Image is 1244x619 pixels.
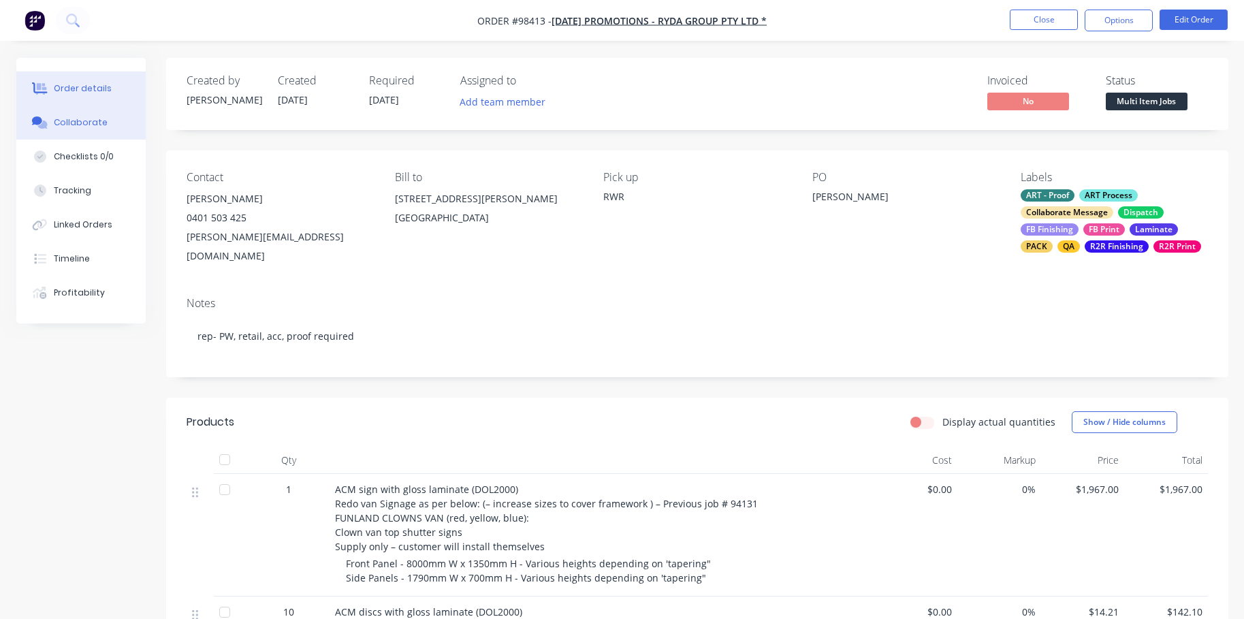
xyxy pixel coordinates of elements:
button: Add team member [460,93,553,111]
div: Created by [187,74,261,87]
div: PACK [1021,240,1053,253]
div: Cost [874,447,958,474]
span: ACM sign with gloss laminate (DOL2000) Redo van Signage as per below: (– increase sizes to cover ... [335,483,758,553]
div: Required [369,74,444,87]
div: Contact [187,171,373,184]
span: 0% [963,605,1036,619]
button: Timeline [16,242,146,276]
span: 0% [963,482,1036,496]
div: Price [1041,447,1125,474]
button: Close [1010,10,1078,30]
span: Multi Item Jobs [1106,93,1187,110]
span: Order #98413 - [477,14,552,27]
div: Qty [248,447,330,474]
a: [DATE] Promotions - Ryda Group Pty Ltd * [552,14,767,27]
span: No [987,93,1069,110]
div: [STREET_ADDRESS][PERSON_NAME] [395,189,581,208]
div: PO [812,171,999,184]
div: FB Finishing [1021,223,1079,236]
span: $0.00 [880,482,953,496]
div: Products [187,414,234,430]
button: Collaborate [16,106,146,140]
span: $0.00 [880,605,953,619]
button: Linked Orders [16,208,146,242]
span: [DATE] [369,93,399,106]
div: [STREET_ADDRESS][PERSON_NAME][GEOGRAPHIC_DATA] [395,189,581,233]
div: RWR [603,189,790,204]
span: [DATE] [278,93,308,106]
div: R2R Print [1153,240,1201,253]
div: ART - Proof [1021,189,1074,202]
span: $1,967.00 [1130,482,1202,496]
div: [PERSON_NAME] [187,189,373,208]
div: FB Print [1083,223,1125,236]
div: 0401 503 425 [187,208,373,227]
div: Markup [957,447,1041,474]
div: [PERSON_NAME]0401 503 425[PERSON_NAME][EMAIL_ADDRESS][DOMAIN_NAME] [187,189,373,266]
div: Pick up [603,171,790,184]
div: Order details [54,82,112,95]
div: [PERSON_NAME][EMAIL_ADDRESS][DOMAIN_NAME] [187,227,373,266]
div: Assigned to [460,74,596,87]
div: Bill to [395,171,581,184]
div: Status [1106,74,1208,87]
div: Created [278,74,353,87]
div: Labels [1021,171,1207,184]
div: Timeline [54,253,90,265]
button: Checklists 0/0 [16,140,146,174]
span: Front Panel - 8000mm W x 1350mm H - Various heights depending on 'tapering" Side Panels - 1790mm ... [346,557,711,584]
div: Collaborate Message [1021,206,1113,219]
div: Checklists 0/0 [54,150,114,163]
div: Invoiced [987,74,1089,87]
button: Profitability [16,276,146,310]
div: R2R Finishing [1085,240,1149,253]
div: QA [1057,240,1080,253]
div: [PERSON_NAME] [187,93,261,107]
button: Edit Order [1160,10,1228,30]
button: Tracking [16,174,146,208]
div: Profitability [54,287,105,299]
span: $14.21 [1047,605,1119,619]
span: $142.10 [1130,605,1202,619]
span: 10 [283,605,294,619]
span: 1 [286,482,291,496]
div: Total [1124,447,1208,474]
div: ART Process [1079,189,1138,202]
button: Multi Item Jobs [1106,93,1187,113]
img: Factory [25,10,45,31]
button: Order details [16,72,146,106]
div: Notes [187,297,1208,310]
label: Display actual quantities [942,415,1055,429]
button: Options [1085,10,1153,31]
div: Collaborate [54,116,108,129]
div: Laminate [1130,223,1178,236]
div: rep- PW, retail, acc, proof required [187,315,1208,357]
span: $1,967.00 [1047,482,1119,496]
button: Show / Hide columns [1072,411,1177,433]
div: Tracking [54,185,91,197]
button: Add team member [452,93,552,111]
div: [PERSON_NAME] [812,189,983,208]
div: [GEOGRAPHIC_DATA] [395,208,581,227]
div: Linked Orders [54,219,112,231]
div: Dispatch [1118,206,1164,219]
